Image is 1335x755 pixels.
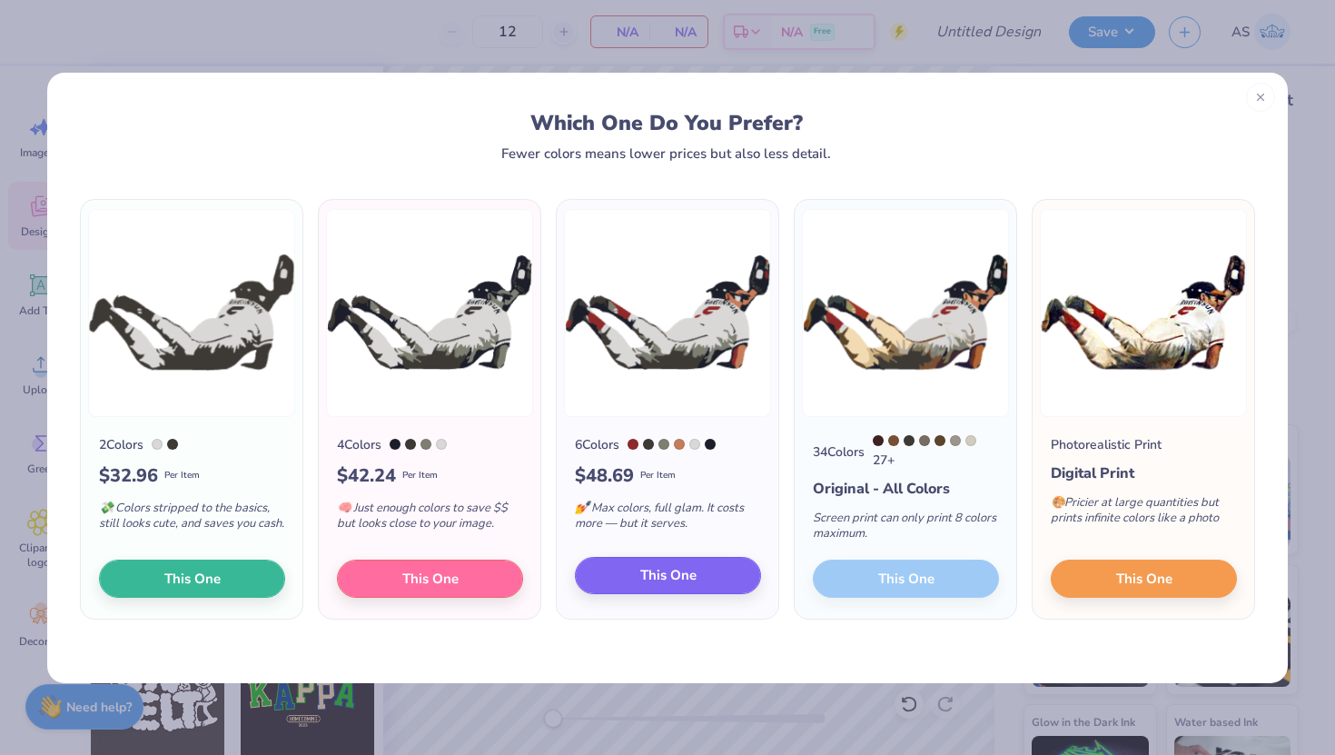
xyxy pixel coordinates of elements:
[919,435,930,446] div: 404 C
[934,435,945,446] div: 462 C
[643,439,654,450] div: Black 7 C
[326,209,533,417] img: 4 color option
[575,490,761,550] div: Max colors, full glam. It costs more — but it serves.
[501,146,831,161] div: Fewer colors means lower prices but also less detail.
[873,435,884,446] div: 4975 C
[1051,435,1162,454] div: Photorealistic Print
[575,435,619,454] div: 6 Colors
[97,111,1237,135] div: Which One Do You Prefer?
[337,500,351,516] span: 🧠
[167,439,178,450] div: Black 7 C
[575,557,761,595] button: This One
[705,439,716,450] div: 532 C
[402,568,459,589] span: This One
[402,469,438,482] span: Per Item
[99,560,285,598] button: This One
[658,439,669,450] div: 416 C
[337,490,523,550] div: Just enough colors to save $$ but looks close to your image.
[888,435,899,446] div: 7568 C
[802,209,1009,417] img: 34 color option
[674,439,685,450] div: 7591 C
[99,490,285,550] div: Colors stripped to the basics, still looks cute, and saves you cash.
[813,500,999,560] div: Screen print can only print 8 colors maximum.
[390,439,400,450] div: 532 C
[640,565,697,586] span: This One
[337,560,523,598] button: This One
[813,478,999,500] div: Original - All Colors
[1116,568,1172,589] span: This One
[436,439,447,450] div: Cool Gray 1 C
[405,439,416,450] div: Black 7 C
[689,439,700,450] div: Cool Gray 1 C
[164,469,200,482] span: Per Item
[1051,462,1237,484] div: Digital Print
[575,462,634,490] span: $ 48.69
[1051,484,1237,544] div: Pricier at large quantities but prints infinite colors like a photo
[813,442,865,462] div: 34 Colors
[99,435,143,454] div: 2 Colors
[1051,560,1237,598] button: This One
[152,439,163,450] div: Cool Gray 1 C
[950,435,961,446] div: 402 C
[564,209,771,417] img: 6 color option
[420,439,431,450] div: 416 C
[904,435,915,446] div: Black 7 C
[99,500,114,516] span: 💸
[164,568,221,589] span: This One
[88,209,295,417] img: 2 color option
[640,469,676,482] span: Per Item
[99,462,158,490] span: $ 32.96
[337,435,381,454] div: 4 Colors
[965,435,976,446] div: 7534 C
[337,462,396,490] span: $ 42.24
[628,439,638,450] div: 7623 C
[1040,209,1247,417] img: Photorealistic preview
[575,500,589,516] span: 💅
[1051,494,1065,511] span: 🎨
[873,435,999,470] div: 27 +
